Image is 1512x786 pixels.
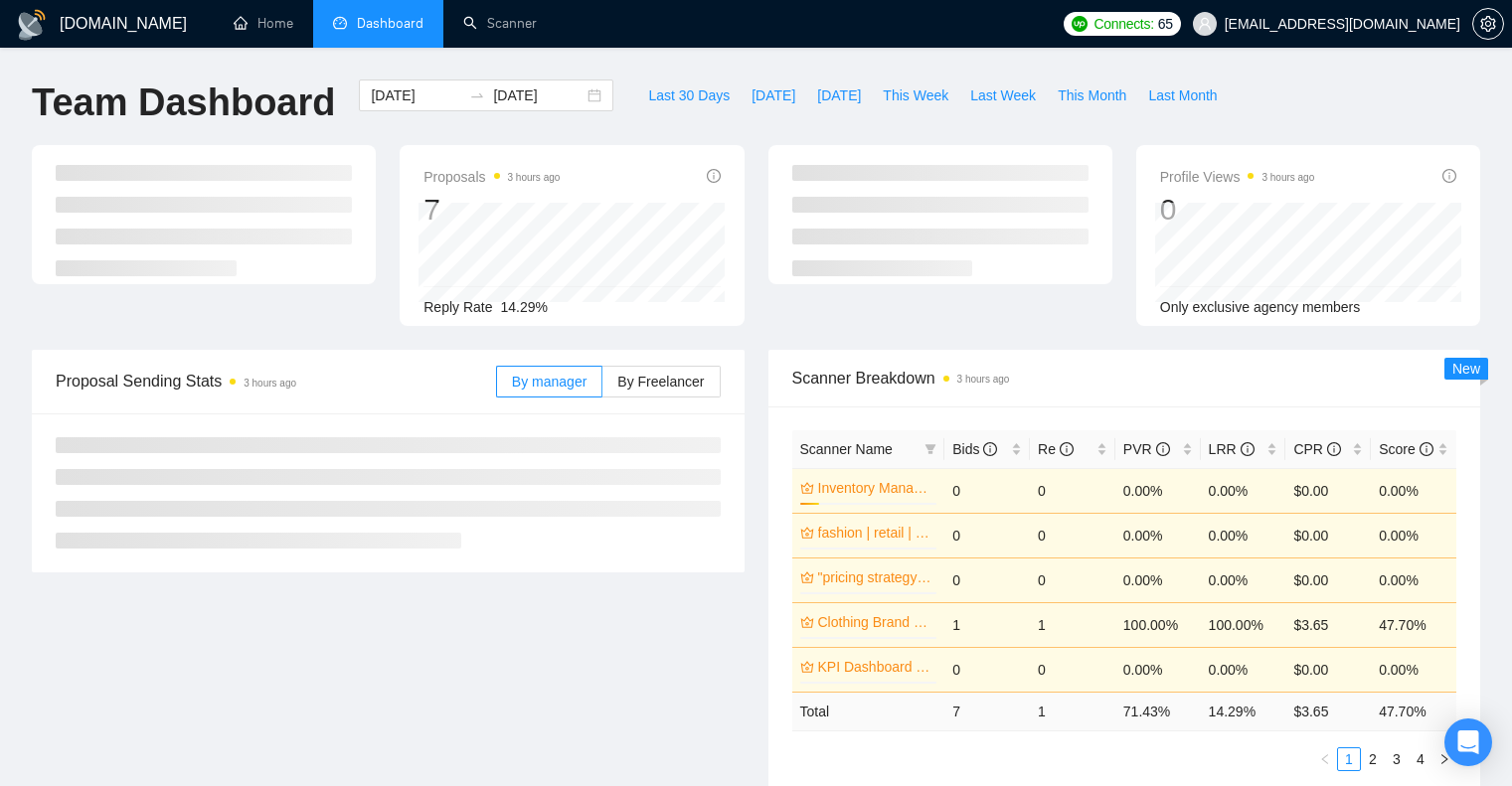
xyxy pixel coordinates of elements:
span: Score [1379,441,1432,457]
td: 0 [1030,647,1115,692]
td: $3.65 [1285,602,1371,647]
a: fashion | retail | beauty | CPG | "consumer goods" US [818,522,933,544]
button: left [1313,747,1337,771]
span: Bids [952,441,997,457]
td: 0.00% [1371,647,1456,692]
span: info-circle [983,442,997,456]
h1: Team Dashboard [32,79,335,126]
span: Last 30 Days [648,84,730,106]
span: CPR [1293,441,1340,457]
td: 0.00% [1371,513,1456,557]
time: 3 hours ago [508,172,561,183]
a: 3 [1386,748,1408,770]
span: info-circle [1420,442,1433,456]
td: 0.00% [1115,468,1201,513]
input: End date [493,84,584,106]
td: 47.70% [1371,602,1456,647]
td: 14.29 % [1201,692,1286,730]
a: setting [1472,16,1504,32]
td: 0.00% [1371,468,1456,513]
a: searchScanner [463,15,537,32]
span: left [1319,753,1331,765]
a: homeHome [234,15,293,32]
button: Last 30 Days [637,79,741,111]
td: 0 [944,468,1030,513]
span: Scanner Name [800,441,893,457]
span: info-circle [707,169,721,183]
td: $0.00 [1285,647,1371,692]
td: 1 [1030,692,1115,730]
span: dashboard [333,16,347,30]
span: By manager [512,374,587,390]
li: Next Page [1432,747,1456,771]
span: info-circle [1442,169,1456,183]
span: crown [800,570,814,584]
span: Last Month [1148,84,1217,106]
img: logo [16,9,48,41]
button: right [1432,747,1456,771]
td: 0 [1030,468,1115,513]
span: right [1438,753,1450,765]
td: $0.00 [1285,513,1371,557]
span: filter [921,434,940,464]
span: info-circle [1327,442,1341,456]
td: $0.00 [1285,557,1371,602]
span: [DATE] [752,84,795,106]
span: user [1198,17,1212,31]
span: Last Week [970,84,1036,106]
span: This Month [1058,84,1126,106]
td: 7 [944,692,1030,730]
td: 0.00% [1115,557,1201,602]
span: New [1452,361,1480,377]
span: By Freelancer [617,374,704,390]
span: Scanner Breakdown [792,366,1457,391]
span: setting [1473,16,1503,32]
button: Last Week [959,79,1047,111]
div: 0 [1160,191,1315,229]
button: setting [1472,8,1504,40]
time: 3 hours ago [957,374,1010,385]
td: 0.00% [1115,513,1201,557]
span: crown [800,481,814,495]
td: 1 [944,602,1030,647]
td: 0.00% [1371,557,1456,602]
td: 0.00% [1201,647,1286,692]
a: Clothing Brand US [818,611,933,633]
button: [DATE] [806,79,872,111]
a: 1 [1338,748,1360,770]
a: "pricing strategy" US [818,566,933,588]
span: info-circle [1060,442,1074,456]
li: Previous Page [1313,747,1337,771]
time: 3 hours ago [244,378,296,389]
td: Total [792,692,945,730]
td: 0.00% [1201,513,1286,557]
span: Proposals [423,165,560,189]
td: 0.00% [1201,468,1286,513]
span: PVR [1123,441,1170,457]
span: Profile Views [1160,165,1315,189]
li: 2 [1361,747,1385,771]
span: crown [800,526,814,540]
span: info-circle [1241,442,1255,456]
span: Re [1038,441,1074,457]
li: 4 [1409,747,1432,771]
button: This Week [872,79,959,111]
div: 7 [423,191,560,229]
a: KPI Dashboard US [818,656,933,678]
span: crown [800,660,814,674]
span: Reply Rate [423,299,492,315]
td: 0 [944,557,1030,602]
a: 4 [1410,748,1431,770]
td: 0 [1030,557,1115,602]
img: upwork-logo.png [1072,16,1088,32]
td: 71.43 % [1115,692,1201,730]
li: 1 [1337,747,1361,771]
td: 47.70 % [1371,692,1456,730]
td: $ 3.65 [1285,692,1371,730]
span: Dashboard [357,15,423,32]
td: 1 [1030,602,1115,647]
span: This Week [883,84,948,106]
a: Inventory Management US [818,477,933,499]
span: crown [800,615,814,629]
li: 3 [1385,747,1409,771]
